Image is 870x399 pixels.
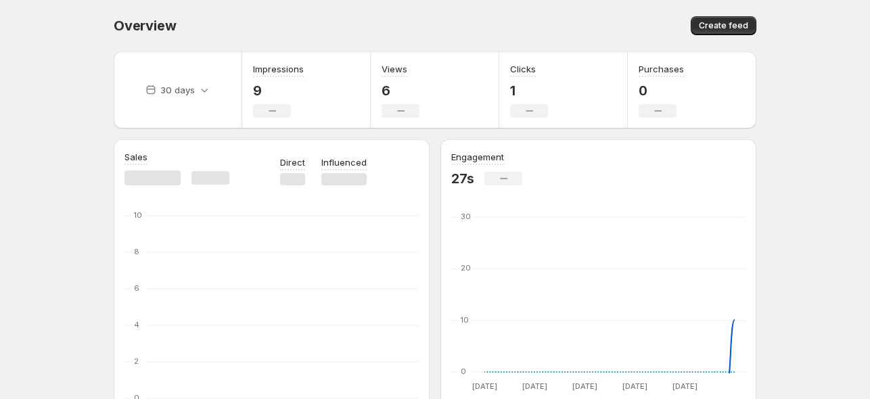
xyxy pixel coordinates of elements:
[461,263,471,273] text: 20
[253,83,304,99] p: 9
[253,62,304,76] h3: Impressions
[134,283,139,293] text: 6
[451,150,504,164] h3: Engagement
[622,381,647,391] text: [DATE]
[114,18,176,34] span: Overview
[672,381,697,391] text: [DATE]
[451,170,474,187] p: 27s
[280,156,305,169] p: Direct
[639,83,684,99] p: 0
[699,20,748,31] span: Create feed
[382,83,419,99] p: 6
[639,62,684,76] h3: Purchases
[160,83,195,97] p: 30 days
[461,315,469,325] text: 10
[124,150,147,164] h3: Sales
[472,381,497,391] text: [DATE]
[510,83,548,99] p: 1
[461,367,466,376] text: 0
[382,62,407,76] h3: Views
[691,16,756,35] button: Create feed
[134,210,142,220] text: 10
[461,212,471,221] text: 30
[321,156,367,169] p: Influenced
[134,356,139,366] text: 2
[134,320,139,329] text: 4
[134,247,139,256] text: 8
[510,62,536,76] h3: Clicks
[522,381,547,391] text: [DATE]
[572,381,597,391] text: [DATE]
